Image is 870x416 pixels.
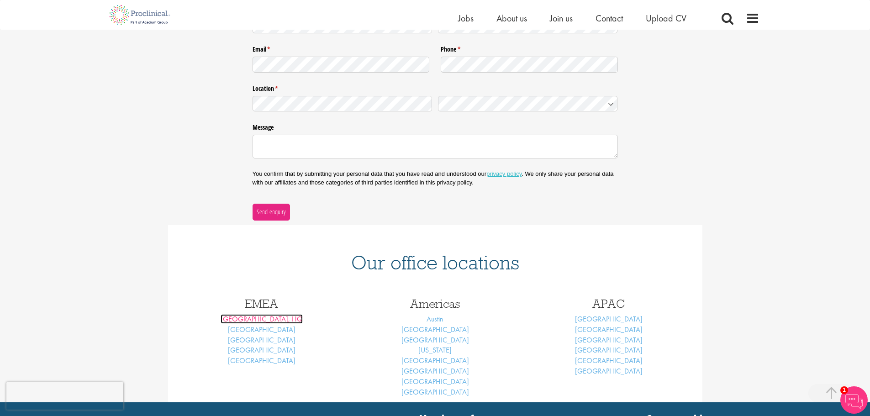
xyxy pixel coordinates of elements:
a: [GEOGRAPHIC_DATA] [575,356,643,365]
a: [GEOGRAPHIC_DATA] [401,356,469,365]
a: [GEOGRAPHIC_DATA] [401,387,469,397]
a: [GEOGRAPHIC_DATA] [575,325,643,334]
a: [GEOGRAPHIC_DATA] [401,366,469,376]
label: Email [253,42,430,54]
h3: EMEA [182,298,342,310]
input: Country [438,96,618,112]
iframe: reCAPTCHA [6,382,123,410]
a: [GEOGRAPHIC_DATA] [401,325,469,334]
a: Upload CV [646,12,686,24]
a: Austin [427,314,443,324]
a: [GEOGRAPHIC_DATA] [575,314,643,324]
h3: Americas [355,298,515,310]
button: Send enquiry [253,204,290,220]
a: [GEOGRAPHIC_DATA] [401,377,469,386]
h1: Our office locations [182,253,689,273]
a: [GEOGRAPHIC_DATA] [228,335,295,345]
a: [GEOGRAPHIC_DATA], HQ [221,314,303,324]
label: Phone [441,42,618,54]
a: Join us [550,12,573,24]
h3: APAC [529,298,689,310]
span: Send enquiry [256,207,286,217]
input: State / Province / Region [253,96,432,112]
a: [GEOGRAPHIC_DATA] [575,335,643,345]
label: Message [253,120,618,132]
a: [GEOGRAPHIC_DATA] [228,345,295,355]
a: Jobs [458,12,474,24]
a: Contact [596,12,623,24]
a: [GEOGRAPHIC_DATA] [228,356,295,365]
a: privacy policy [486,170,522,177]
a: [GEOGRAPHIC_DATA] [228,325,295,334]
a: About us [496,12,527,24]
p: You confirm that by submitting your personal data that you have read and understood our . We only... [253,170,618,186]
legend: Location [253,81,618,93]
a: [GEOGRAPHIC_DATA] [575,366,643,376]
a: [GEOGRAPHIC_DATA] [401,335,469,345]
img: Chatbot [840,386,868,414]
span: 1 [840,386,848,394]
a: [US_STATE] [418,345,452,355]
a: [GEOGRAPHIC_DATA] [575,345,643,355]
